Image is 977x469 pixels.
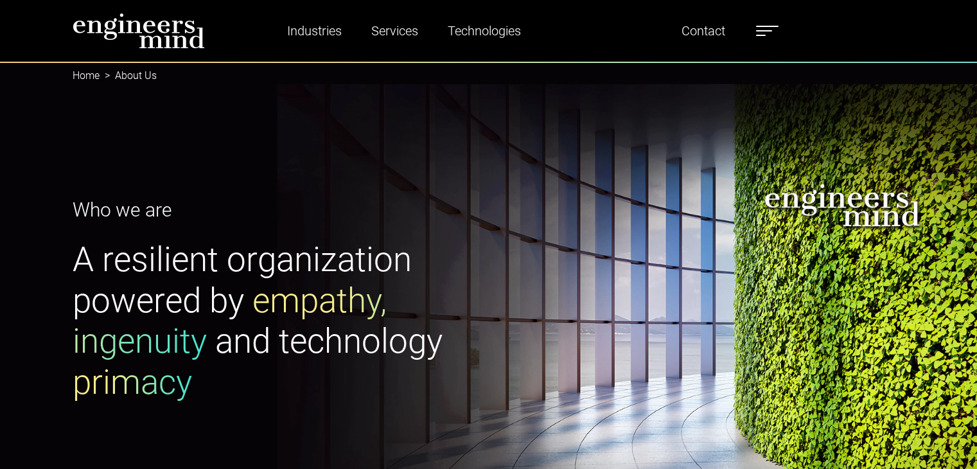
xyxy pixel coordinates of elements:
[73,240,481,403] h1: A resilient organization powered by and technology
[282,16,347,46] a: Industries
[73,13,205,49] img: logo
[73,69,100,82] a: Home
[100,68,157,84] li: About Us
[676,16,730,46] a: Contact
[73,195,481,224] p: Who we are
[73,281,387,362] span: empathy, ingenuity
[73,362,192,402] span: primacy
[366,16,423,46] a: Services
[73,62,905,90] nav: breadcrumb
[443,16,526,46] a: Technologies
